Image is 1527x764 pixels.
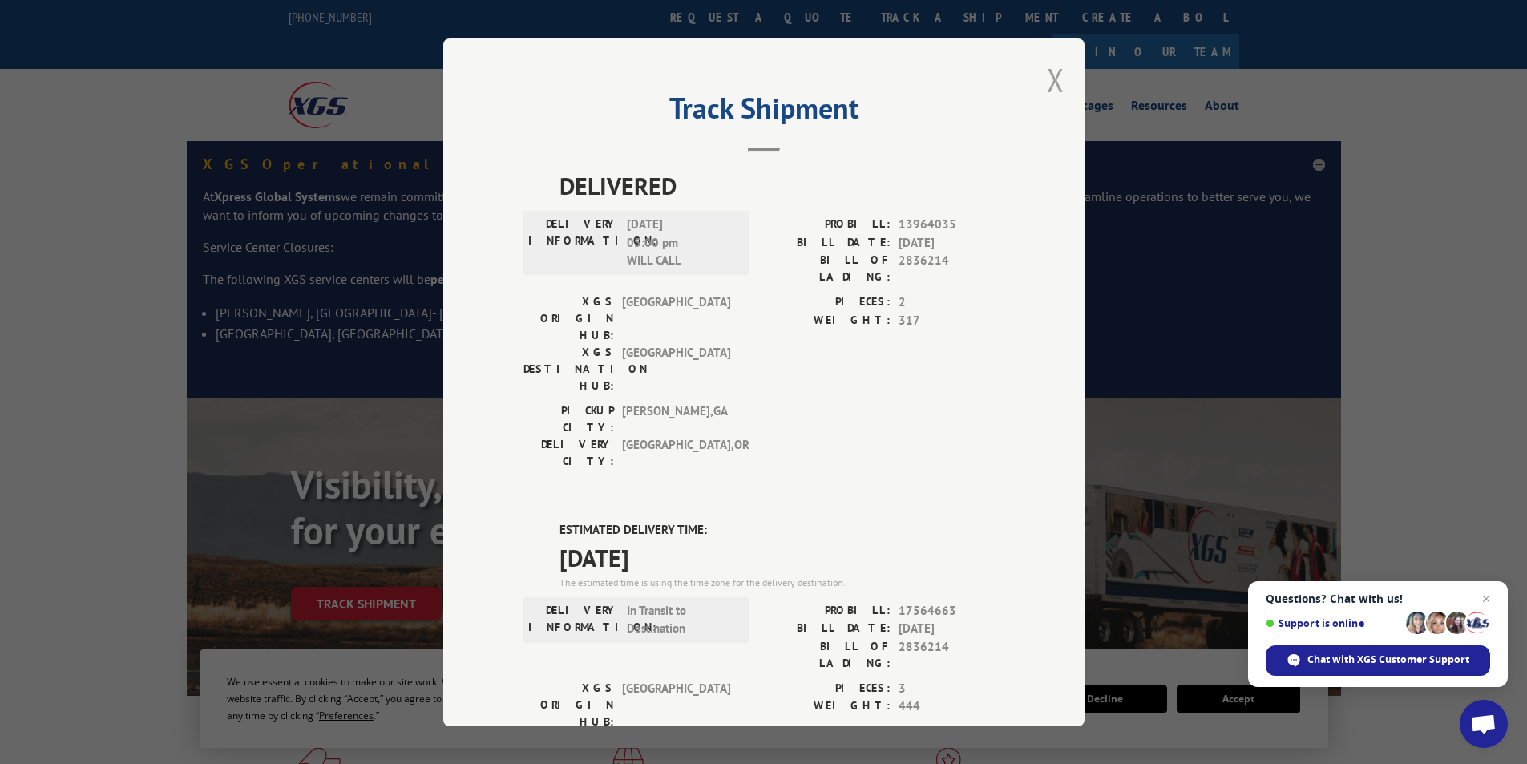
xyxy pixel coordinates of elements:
label: DELIVERY CITY: [523,436,614,470]
label: XGS ORIGIN HUB: [523,293,614,344]
label: DELIVERY INFORMATION: [528,601,619,637]
span: [GEOGRAPHIC_DATA] [622,344,730,394]
label: BILL DATE: [764,233,891,252]
div: The estimated time is using the time zone for the delivery destination. [559,575,1004,589]
span: 13964035 [899,216,1004,234]
label: PIECES: [764,679,891,697]
span: Support is online [1266,617,1400,629]
label: DELIVERY INFORMATION: [528,216,619,270]
span: [DATE] 05:00 pm WILL CALL [627,216,735,270]
span: 2 [899,293,1004,312]
button: Close modal [1047,59,1064,101]
span: Questions? Chat with us! [1266,592,1490,605]
span: 444 [899,697,1004,716]
label: XGS DESTINATION HUB: [523,344,614,394]
label: WEIGHT: [764,697,891,716]
span: In Transit to Destination [627,601,735,637]
label: BILL OF LADING: [764,637,891,671]
span: DELIVERED [559,168,1004,204]
label: ESTIMATED DELIVERY TIME: [559,521,1004,540]
label: PIECES: [764,293,891,312]
span: [DATE] [899,233,1004,252]
label: BILL DATE: [764,620,891,638]
span: 2836214 [899,252,1004,285]
label: PROBILL: [764,216,891,234]
span: 2836214 [899,637,1004,671]
span: [DATE] [899,620,1004,638]
span: 17564663 [899,601,1004,620]
label: BILL OF LADING: [764,252,891,285]
h2: Track Shipment [523,97,1004,127]
span: [PERSON_NAME] , GA [622,402,730,436]
a: Open chat [1460,700,1508,748]
label: XGS ORIGIN HUB: [523,679,614,730]
span: Chat with XGS Customer Support [1266,645,1490,676]
span: [GEOGRAPHIC_DATA] [622,679,730,730]
label: PICKUP CITY: [523,402,614,436]
span: 317 [899,311,1004,329]
span: [GEOGRAPHIC_DATA] [622,293,730,344]
label: PROBILL: [764,601,891,620]
span: [GEOGRAPHIC_DATA] , OR [622,436,730,470]
label: WEIGHT: [764,311,891,329]
span: Chat with XGS Customer Support [1307,653,1469,667]
span: 3 [899,679,1004,697]
span: [DATE] [559,539,1004,575]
